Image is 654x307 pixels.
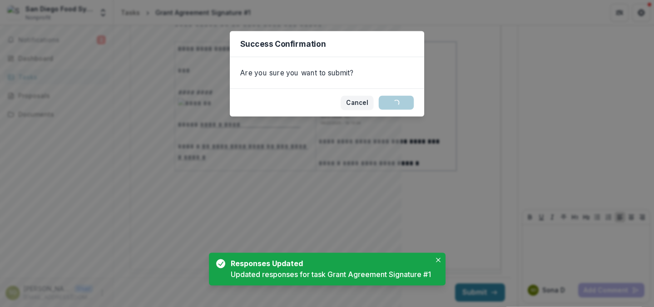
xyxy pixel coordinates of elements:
[433,254,444,265] button: Close
[230,57,424,89] div: Are you sure you want to submit?
[231,269,431,280] div: Updated responses for task Grant Agreement Signature #1
[230,31,424,57] header: Success Confirmation
[231,258,427,269] div: Responses Updated
[341,96,374,110] button: Cancel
